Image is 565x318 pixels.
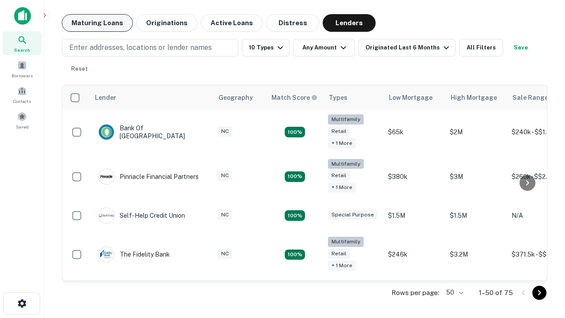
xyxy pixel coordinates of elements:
[358,39,456,57] button: Originated Last 6 Months
[445,232,507,277] td: $3.2M
[99,169,114,184] img: picture
[285,171,305,182] div: Matching Properties: 17, hasApolloMatch: undefined
[443,286,465,299] div: 50
[90,85,213,110] th: Lender
[14,7,31,25] img: capitalize-icon.png
[218,126,232,136] div: NC
[521,247,565,290] iframe: Chat Widget
[14,46,30,53] span: Search
[285,250,305,260] div: Matching Properties: 10, hasApolloMatch: undefined
[218,170,232,181] div: NC
[13,98,31,105] span: Contacts
[98,169,199,185] div: Pinnacle Financial Partners
[479,288,513,298] p: 1–50 of 75
[328,170,350,181] div: Retail
[3,31,41,55] a: Search
[328,138,356,148] div: + 1 more
[384,85,445,110] th: Low Mortgage
[459,39,503,57] button: All Filters
[201,14,263,32] button: Active Loans
[384,110,445,155] td: $65k
[98,208,185,223] div: Self-help Credit Union
[532,286,546,300] button: Go to next page
[384,232,445,277] td: $246k
[136,14,197,32] button: Originations
[16,123,29,130] span: Saved
[323,14,376,32] button: Lenders
[328,126,350,136] div: Retail
[365,42,452,53] div: Originated Last 6 Months
[11,72,33,79] span: Borrowers
[218,210,232,220] div: NC
[95,92,116,103] div: Lender
[99,247,114,262] img: picture
[285,210,305,221] div: Matching Properties: 11, hasApolloMatch: undefined
[3,57,41,81] a: Borrowers
[3,83,41,106] a: Contacts
[65,60,94,78] button: Reset
[389,92,433,103] div: Low Mortgage
[69,42,212,53] p: Enter addresses, locations or lender names
[293,39,355,57] button: Any Amount
[329,92,347,103] div: Types
[445,199,507,232] td: $1.5M
[392,288,439,298] p: Rows per page:
[328,249,350,259] div: Retail
[99,208,114,223] img: picture
[328,261,356,271] div: + 1 more
[98,246,170,262] div: The Fidelity Bank
[445,85,507,110] th: High Mortgage
[384,155,445,199] td: $380k
[271,93,317,102] div: Capitalize uses an advanced AI algorithm to match your search with the best lender. The match sco...
[213,85,266,110] th: Geography
[324,85,384,110] th: Types
[99,125,114,140] img: picture
[512,92,548,103] div: Sale Range
[62,14,133,32] button: Maturing Loans
[285,127,305,137] div: Matching Properties: 17, hasApolloMatch: undefined
[445,155,507,199] td: $3M
[98,124,204,140] div: Bank Of [GEOGRAPHIC_DATA]
[384,199,445,232] td: $1.5M
[62,39,238,57] button: Enter addresses, locations or lender names
[242,39,290,57] button: 10 Types
[328,210,377,220] div: Special Purpose
[3,108,41,132] a: Saved
[451,92,497,103] div: High Mortgage
[266,85,324,110] th: Capitalize uses an advanced AI algorithm to match your search with the best lender. The match sco...
[328,159,364,169] div: Multifamily
[328,237,364,247] div: Multifamily
[218,92,253,103] div: Geography
[328,182,356,193] div: + 1 more
[266,14,319,32] button: Distress
[328,114,364,125] div: Multifamily
[271,93,316,102] h6: Match Score
[507,39,535,57] button: Save your search to get updates of matches that match your search criteria.
[218,249,232,259] div: NC
[445,110,507,155] td: $2M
